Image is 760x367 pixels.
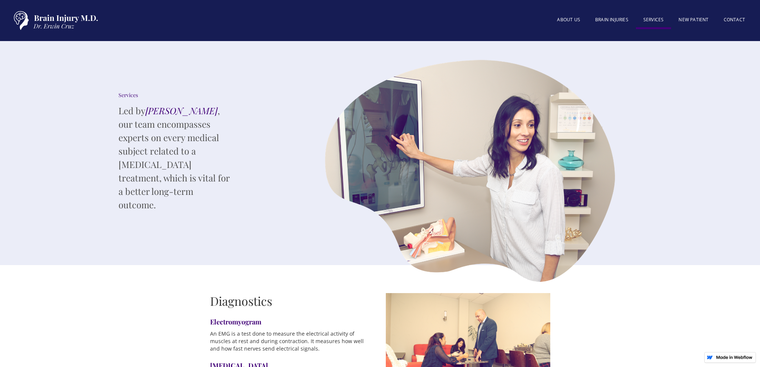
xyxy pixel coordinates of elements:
a: BRAIN INJURIES [588,12,636,27]
a: New patient [671,12,716,27]
a: About US [550,12,588,27]
div: Services [119,91,231,99]
a: home [7,7,101,34]
p: An EMG is a test done to measure the electrical activity of muscles at rest and during contractio... [210,330,375,352]
a: Contact [716,12,753,27]
em: [PERSON_NAME] [145,105,218,116]
p: Led by , our team encompasses experts on every medical subject related to a [MEDICAL_DATA] treatm... [119,104,231,211]
a: SERVICES [636,12,671,29]
img: Made in Webflow [716,355,753,359]
h4: Electromyogram [210,317,375,326]
h2: Diagnostics [210,293,375,309]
